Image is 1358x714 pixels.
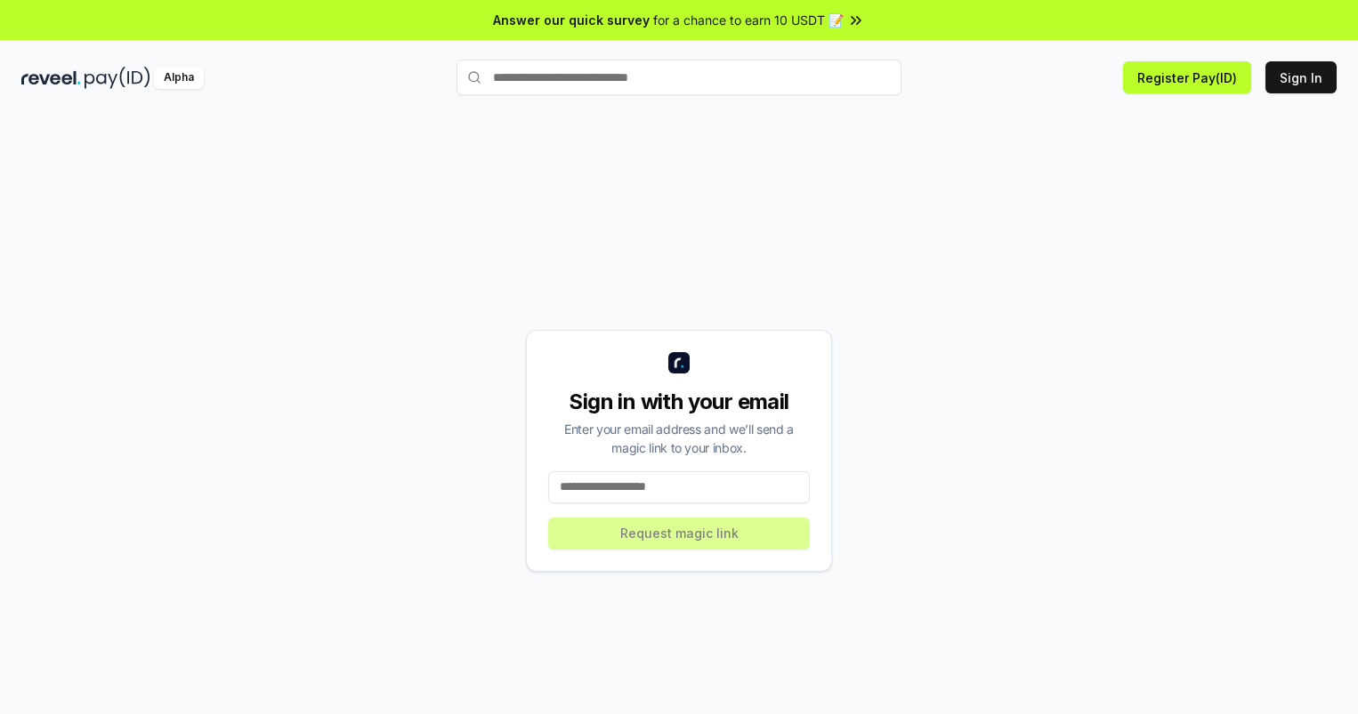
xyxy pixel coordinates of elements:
span: for a chance to earn 10 USDT 📝 [653,11,844,29]
div: Enter your email address and we’ll send a magic link to your inbox. [548,420,810,457]
img: pay_id [85,67,150,89]
button: Sign In [1265,61,1337,93]
img: logo_small [668,352,690,373]
img: reveel_dark [21,67,81,89]
span: Answer our quick survey [493,11,650,29]
div: Sign in with your email [548,388,810,416]
button: Register Pay(ID) [1123,61,1251,93]
div: Alpha [154,67,204,89]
